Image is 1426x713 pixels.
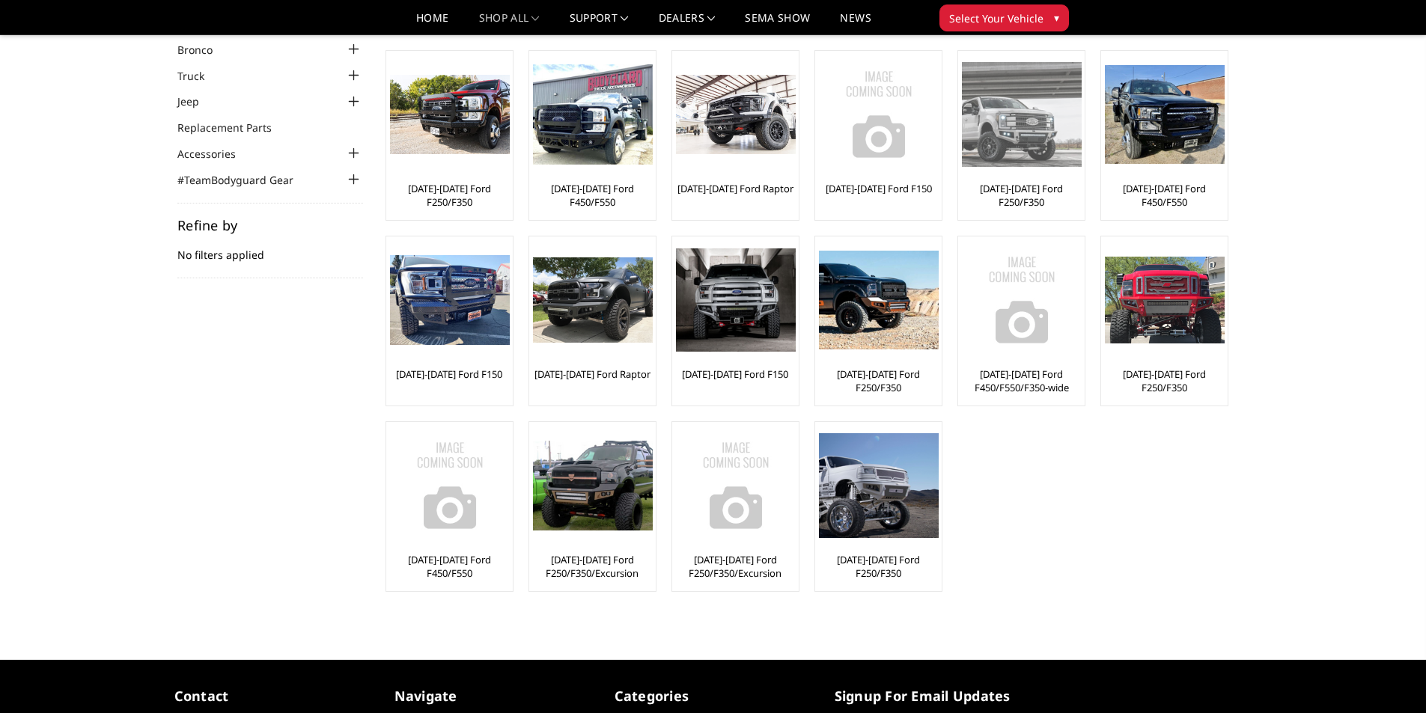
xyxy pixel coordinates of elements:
[677,182,793,195] a: [DATE]-[DATE] Ford Raptor
[396,367,502,381] a: [DATE]-[DATE] Ford F150
[174,686,372,706] h5: contact
[1054,10,1059,25] span: ▾
[962,240,1081,360] a: No Image
[962,182,1081,209] a: [DATE]-[DATE] Ford F250/F350
[533,553,652,580] a: [DATE]-[DATE] Ford F250/F350/Excursion
[416,13,448,34] a: Home
[570,13,629,34] a: Support
[534,367,650,381] a: [DATE]-[DATE] Ford Raptor
[177,172,312,188] a: #TeamBodyguard Gear
[819,553,938,580] a: [DATE]-[DATE] Ford F250/F350
[676,553,795,580] a: [DATE]-[DATE] Ford F250/F350/Excursion
[819,55,938,174] a: No Image
[840,13,871,34] a: News
[819,55,939,174] img: No Image
[177,146,255,162] a: Accessories
[819,367,938,394] a: [DATE]-[DATE] Ford F250/F350
[177,68,223,84] a: Truck
[659,13,716,34] a: Dealers
[533,182,652,209] a: [DATE]-[DATE] Ford F450/F550
[177,120,290,135] a: Replacement Parts
[390,182,509,209] a: [DATE]-[DATE] Ford F250/F350
[939,4,1069,31] button: Select Your Vehicle
[177,218,363,278] div: No filters applied
[177,42,231,58] a: Bronco
[1351,641,1426,713] iframe: Chat Widget
[390,426,509,545] a: No Image
[676,426,796,545] img: No Image
[177,218,363,232] h5: Refine by
[962,367,1081,394] a: [DATE]-[DATE] Ford F450/F550/F350-wide
[390,426,510,545] img: No Image
[826,182,932,195] a: [DATE]-[DATE] Ford F150
[745,13,810,34] a: SEMA Show
[615,686,812,706] h5: Categories
[676,426,795,545] a: No Image
[390,553,509,580] a: [DATE]-[DATE] Ford F450/F550
[1105,367,1224,394] a: [DATE]-[DATE] Ford F250/F350
[177,94,218,109] a: Jeep
[962,240,1082,360] img: No Image
[1105,182,1224,209] a: [DATE]-[DATE] Ford F450/F550
[949,10,1043,26] span: Select Your Vehicle
[394,686,592,706] h5: Navigate
[682,367,788,381] a: [DATE]-[DATE] Ford F150
[479,13,540,34] a: shop all
[835,686,1032,706] h5: signup for email updates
